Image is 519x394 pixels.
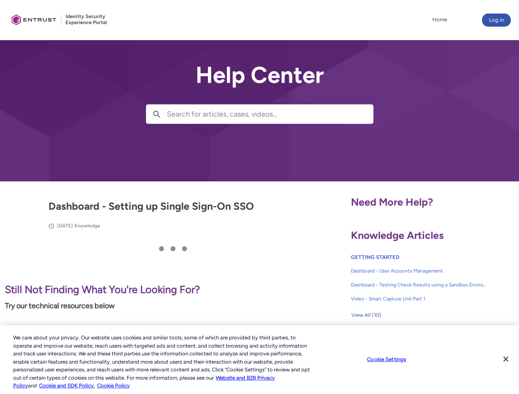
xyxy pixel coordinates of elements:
[146,105,167,124] button: Search
[97,383,130,389] a: Cookie Policy
[430,14,449,26] a: Home
[13,334,311,390] div: We care about your privacy. Our website uses cookies and similar tools, some of which are provide...
[48,199,298,214] h2: Dashboard - Setting up Single Sign-On SSO
[167,105,373,124] input: Search for articles, cases, videos...
[351,295,487,302] span: Video - Smart Capture Link Part 1
[482,14,511,27] button: Log in
[351,229,444,241] span: Knowledge Articles
[351,254,399,260] a: GETTING STARTED
[351,309,382,322] button: View All (10)
[351,264,487,278] a: Dashboard - User Accounts Management
[497,350,515,368] button: Close
[5,282,341,298] p: Still Not Finding What You're Looking For?
[351,292,487,306] a: Video - Smart Capture Link Part 1
[351,196,433,208] span: Need More Help?
[351,281,487,289] span: Dashboard - Testing Check Results using a Sandbox Environment
[57,223,73,229] span: [DATE]
[146,62,374,88] h2: Help Center
[74,222,100,229] li: Knowledge
[361,351,412,367] button: Cookie Settings
[351,309,381,321] span: View All (10)
[5,300,341,312] p: Try our technical resources below
[39,383,95,389] a: Cookie and SDK Policy.
[351,267,487,275] span: Dashboard - User Accounts Management
[351,278,487,292] a: Dashboard - Testing Check Results using a Sandbox Environment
